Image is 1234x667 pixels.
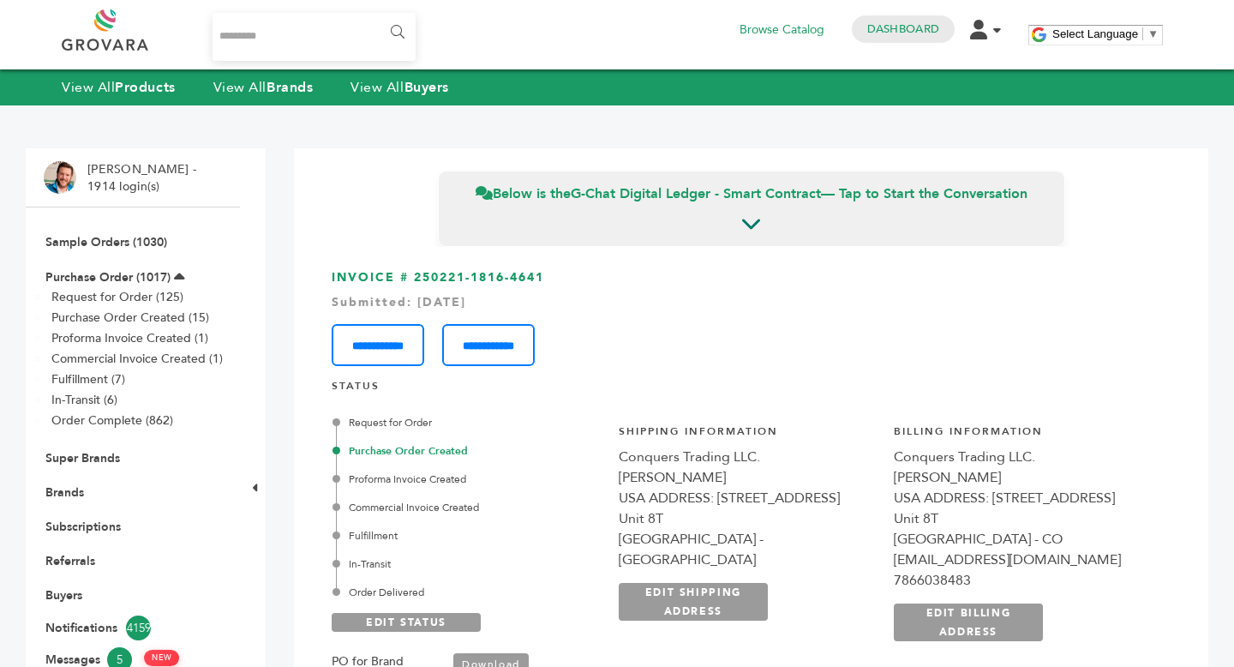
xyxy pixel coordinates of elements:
[1052,27,1138,40] span: Select Language
[571,184,821,203] strong: G-Chat Digital Ledger - Smart Contract
[404,78,449,97] strong: Buyers
[894,488,1152,508] div: USA ADDRESS: [STREET_ADDRESS]
[45,553,95,569] a: Referrals
[1147,27,1159,40] span: ▼
[350,78,449,97] a: View AllBuyers
[619,583,768,621] a: EDIT SHIPPING ADDRESS
[51,309,209,326] a: Purchase Order Created (15)
[45,519,121,535] a: Subscriptions
[336,443,600,459] div: Purchase Order Created
[476,184,1027,203] span: Below is the — Tap to Start the Conversation
[619,529,877,570] div: [GEOGRAPHIC_DATA] - [GEOGRAPHIC_DATA]
[894,467,1152,488] div: [PERSON_NAME]
[894,447,1152,467] div: Conquers Trading LLC.
[126,616,151,640] span: 4159
[51,330,208,346] a: Proforma Invoice Created (1)
[51,371,125,388] a: Fulfillment (7)
[619,508,877,529] div: Unit 8T
[619,467,877,488] div: [PERSON_NAME]
[51,289,183,305] a: Request for Order (125)
[1142,27,1143,40] span: ​
[1052,27,1159,40] a: Select Language​
[336,528,600,544] div: Fulfillment
[45,484,84,501] a: Brands
[267,78,313,97] strong: Brands
[894,529,1152,550] div: [GEOGRAPHIC_DATA] - CO
[213,78,314,97] a: View AllBrands
[45,587,82,604] a: Buyers
[45,616,220,640] a: Notifications4159
[62,78,176,97] a: View AllProducts
[336,500,600,515] div: Commercial Invoice Created
[894,604,1043,641] a: EDIT BILLING ADDRESS
[336,472,600,487] div: Proforma Invoice Created
[867,21,939,37] a: Dashboard
[332,294,1171,311] div: Submitted: [DATE]
[51,412,173,429] a: Order Complete (862)
[45,234,167,250] a: Sample Orders (1030)
[51,392,117,408] a: In-Transit (6)
[87,161,201,195] li: [PERSON_NAME] - 1914 login(s)
[332,613,481,632] a: EDIT STATUS
[45,269,171,285] a: Purchase Order (1017)
[336,415,600,430] div: Request for Order
[332,379,1171,402] h4: STATUS
[894,424,1152,448] h4: Billing Information
[894,550,1152,570] div: [EMAIL_ADDRESS][DOMAIN_NAME]
[115,78,175,97] strong: Products
[213,13,416,61] input: Search...
[619,447,877,467] div: Conquers Trading LLC.
[894,570,1152,591] div: 7866038483
[619,488,877,508] div: USA ADDRESS: [STREET_ADDRESS]
[336,556,600,572] div: In-Transit
[740,21,824,39] a: Browse Catalog
[144,650,179,666] span: NEW
[336,585,600,600] div: Order Delivered
[51,351,223,367] a: Commercial Invoice Created (1)
[332,269,1171,366] h3: INVOICE # 250221-1816-4641
[619,424,877,448] h4: Shipping Information
[894,508,1152,529] div: Unit 8T
[45,450,120,466] a: Super Brands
